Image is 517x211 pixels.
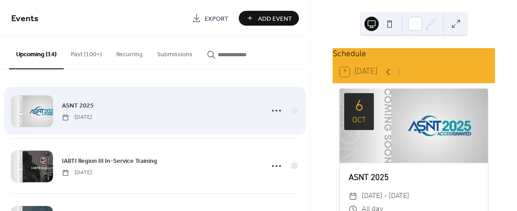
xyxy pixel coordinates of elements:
span: Events [11,10,39,27]
span: [DATE] - [DATE] [362,190,409,203]
button: Submissions [150,36,200,68]
div: Schedule [333,48,495,61]
span: [DATE] [62,169,92,177]
a: ASNT 2025 [62,100,94,111]
div: ​ [349,190,357,203]
button: Recurring [109,36,150,68]
div: 6 [355,99,364,115]
span: ASNT 2025 [62,101,94,111]
a: IABTI Region III In-Service Training [62,156,157,166]
a: ASNT 2025 [349,173,389,183]
span: [DATE] [62,113,92,121]
span: IABTI Region III In-Service Training [62,157,157,166]
a: Export [185,11,235,26]
button: Add Event [239,11,299,26]
button: Upcoming (14) [9,36,64,69]
button: Past (100+) [64,36,109,68]
span: Export [205,14,228,23]
span: Add Event [258,14,292,23]
div: Oct [352,117,366,125]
